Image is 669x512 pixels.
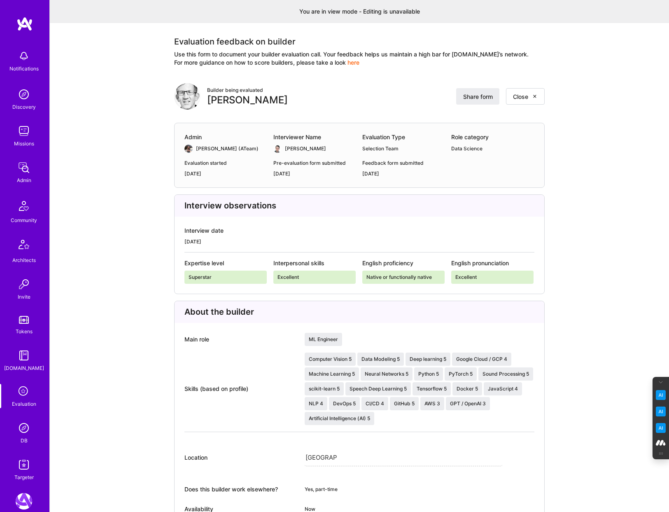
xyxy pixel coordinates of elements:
div: Evaluation started [184,159,267,167]
div: Role category [451,133,534,141]
div: [DATE] [362,170,445,178]
img: User Avatar [273,145,282,153]
div: PyTorch 5 [445,367,477,381]
div: [PERSON_NAME] (ATeam) [196,145,259,153]
img: Key Point Extractor icon [656,390,666,400]
div: English pronunciation [451,259,540,267]
div: GitHub 5 [390,397,419,410]
div: Tensorflow 5 [413,382,451,395]
div: Community [11,216,37,224]
div: Artificial Intelligence (AI) 5 [305,412,374,425]
img: logo [16,16,33,31]
img: admin teamwork [16,159,32,176]
div: Does this builder work elsewhere? [184,483,295,496]
div: Yes, part-time [305,486,338,493]
div: Discovery [12,103,36,111]
div: Superstar [184,271,267,284]
img: Community [14,196,34,216]
div: [DOMAIN_NAME] [4,364,44,372]
div: Invite [18,292,30,301]
div: Excellent [273,271,356,284]
i: icon SelectionTeam [16,384,32,400]
div: Expertise level [184,259,273,267]
div: Excellent [451,271,534,284]
div: Python 5 [414,367,443,381]
div: Evaluation feedback on builder [174,36,545,47]
div: Google Cloud / GCP 4 [452,353,511,366]
div: Admin [17,176,31,185]
div: [DATE] [184,170,267,178]
a: A.Team: Leading A.Team's Marketing & DemandGen [14,493,34,510]
img: bell [16,48,32,64]
div: Data Science [451,145,534,153]
div: [PERSON_NAME] [285,145,326,153]
div: DB [21,436,28,445]
div: Deep learning 5 [406,353,450,366]
div: scikit-learn 5 [305,382,344,395]
img: tokens [19,316,29,324]
div: Use this form to document your builder evaluation call. Your feedback helps us maintain a high ba... [174,50,545,67]
div: Notifications [9,64,39,73]
div: Location [184,439,295,476]
div: Interpersonal skills [273,259,362,267]
img: A.Team: Leading A.Team's Marketing & DemandGen [16,493,32,510]
img: guide book [16,347,32,364]
img: Skill Targeter [16,456,32,473]
div: Main role [184,333,295,346]
img: User Avatar [174,83,200,110]
div: Evaluation [12,400,36,408]
div: You are in view mode - Editing is unavailable [299,7,420,16]
img: Email Tone Analyzer icon [656,407,666,416]
div: ML Engineer [305,333,342,346]
img: Jargon Buster icon [656,423,666,433]
div: Interview observations [175,195,544,217]
div: Tokens [16,327,33,336]
div: Interview date [184,227,224,235]
div: Data Modeling 5 [357,353,404,366]
div: DevOps 5 [329,397,360,410]
div: About the builder [175,301,544,323]
img: Invite [16,276,32,292]
div: Native or functionally native [362,271,445,284]
div: English proficiency [362,259,451,267]
div: Admin [184,133,267,141]
div: Evaluation Type [362,133,445,141]
div: Targeter [14,473,34,482]
div: NLP 4 [305,397,327,410]
button: Share form [456,88,499,105]
div: Speech Deep Learning 5 [345,382,411,395]
div: CI/CD 4 [361,397,388,410]
div: Sound Processing 5 [478,367,533,381]
div: Pre-evaluation form submitted [273,159,356,167]
div: Selection Team [362,145,445,153]
img: User Avatar [184,145,193,153]
div: JavaScript 4 [484,382,522,395]
div: Missions [14,139,34,148]
div: [DATE] [184,238,224,245]
img: teamwork [16,123,32,139]
img: discovery [16,86,32,103]
div: GPT / OpenAI 3 [446,397,490,410]
div: Computer Vision 5 [305,353,356,366]
div: [PERSON_NAME] [207,94,288,106]
div: Skills (based on profile) [184,353,295,425]
div: Neural Networks 5 [361,367,413,381]
div: Docker 5 [452,382,482,395]
img: Admin Search [16,420,32,436]
div: Feedback form submitted [362,159,445,167]
a: here [347,59,359,66]
a: User AvatarBuilder being evaluated[PERSON_NAME] [174,83,288,110]
div: Builder being evaluated [207,87,288,94]
div: AWS 3 [420,397,444,410]
div: [DATE] [273,170,356,178]
div: Interviewer Name [273,133,356,141]
img: Architects [14,236,34,256]
div: Architects [12,256,36,264]
button: Close [506,88,545,105]
div: Machine Learning 5 [305,367,359,381]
